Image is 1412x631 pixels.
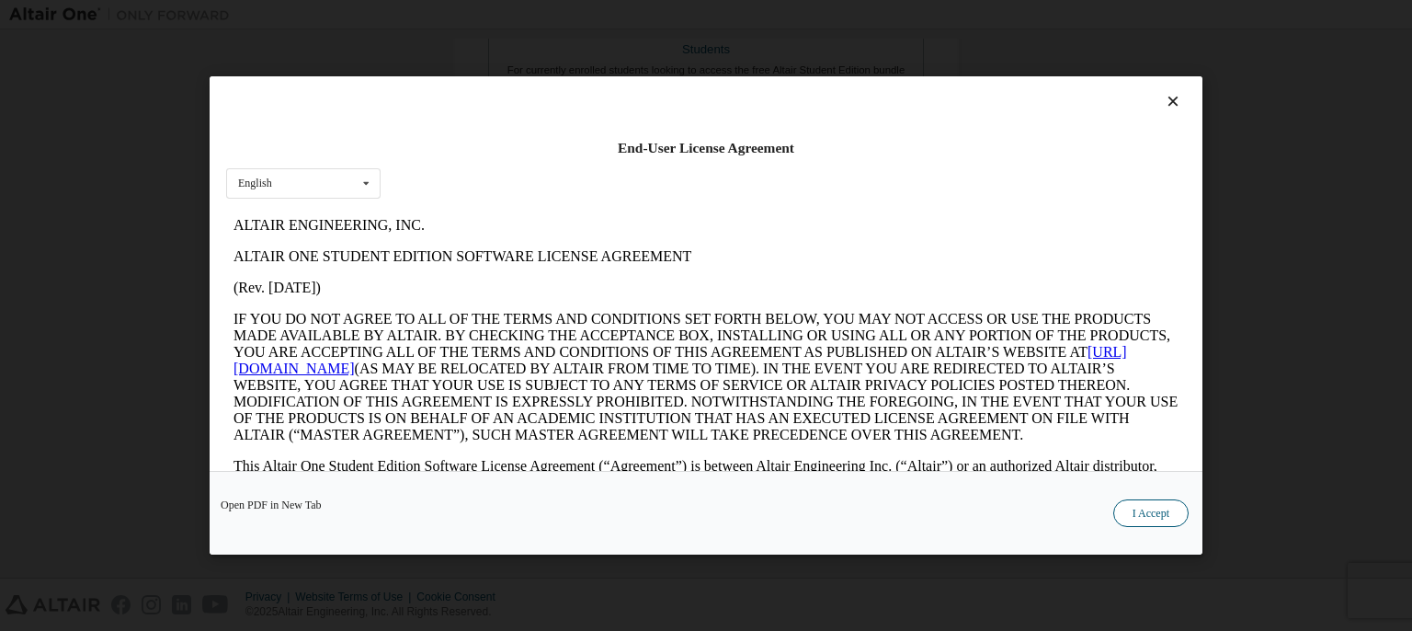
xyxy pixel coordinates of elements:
[7,248,952,315] p: This Altair One Student Edition Software License Agreement (“Agreement”) is between Altair Engine...
[221,499,322,511] a: Open PDF in New Tab
[7,101,952,234] p: IF YOU DO NOT AGREE TO ALL OF THE TERMS AND CONDITIONS SET FORTH BELOW, YOU MAY NOT ACCESS OR USE...
[226,139,1186,157] div: End-User License Agreement
[7,7,952,24] p: ALTAIR ENGINEERING, INC.
[238,178,272,189] div: English
[7,134,901,166] a: [URL][DOMAIN_NAME]
[7,70,952,86] p: (Rev. [DATE])
[1113,499,1189,527] button: I Accept
[7,39,952,55] p: ALTAIR ONE STUDENT EDITION SOFTWARE LICENSE AGREEMENT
